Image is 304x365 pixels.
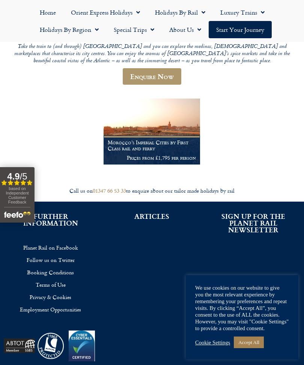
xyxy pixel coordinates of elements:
p: Prices from £1,795 per person [108,155,196,161]
nav: Menu [4,4,300,38]
a: Follow us on Twitter [11,254,90,266]
h2: FURTHER INFORMATION [11,213,90,226]
a: Holidays by Region [32,21,106,38]
a: Booking Conditions [11,266,90,278]
a: Orient Express Holidays [63,4,147,21]
a: Luxury Trains [213,4,272,21]
a: Cookie Settings [195,339,230,346]
a: Accept All [234,337,264,348]
h2: SIGN UP FOR THE PLANET RAIL NEWSLETTER [214,213,293,233]
div: Call us on to enquire about our tailor made holidays by rail [4,187,300,194]
h1: Morocco’s Imperial Cities by First Class rail and ferry [108,139,196,151]
a: Employment Opportunities [11,303,90,316]
p: Take the train to (and through) [GEOGRAPHIC_DATA] and you can explore the medinas, [DEMOGRAPHIC_D... [7,43,297,64]
a: Terms of Use [11,278,90,291]
a: Morocco’s Imperial Cities by First Class rail and ferry Prices from £1,795 per person [104,99,200,165]
a: Privacy & Cookies [11,291,90,303]
a: Holidays by Rail [147,4,213,21]
h2: ARTICLES [113,213,191,220]
a: Enquire Now [123,68,181,85]
nav: Menu [11,241,90,316]
a: 01347 66 53 33 [93,187,126,194]
a: Start your Journey [209,21,272,38]
div: We use cookies on our website to give you the most relevant experience by remembering your prefer... [195,284,289,332]
a: Planet Rail on Facebook [11,241,90,254]
a: About Us [162,21,209,38]
a: Home [32,4,63,21]
a: Special Trips [106,21,162,38]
